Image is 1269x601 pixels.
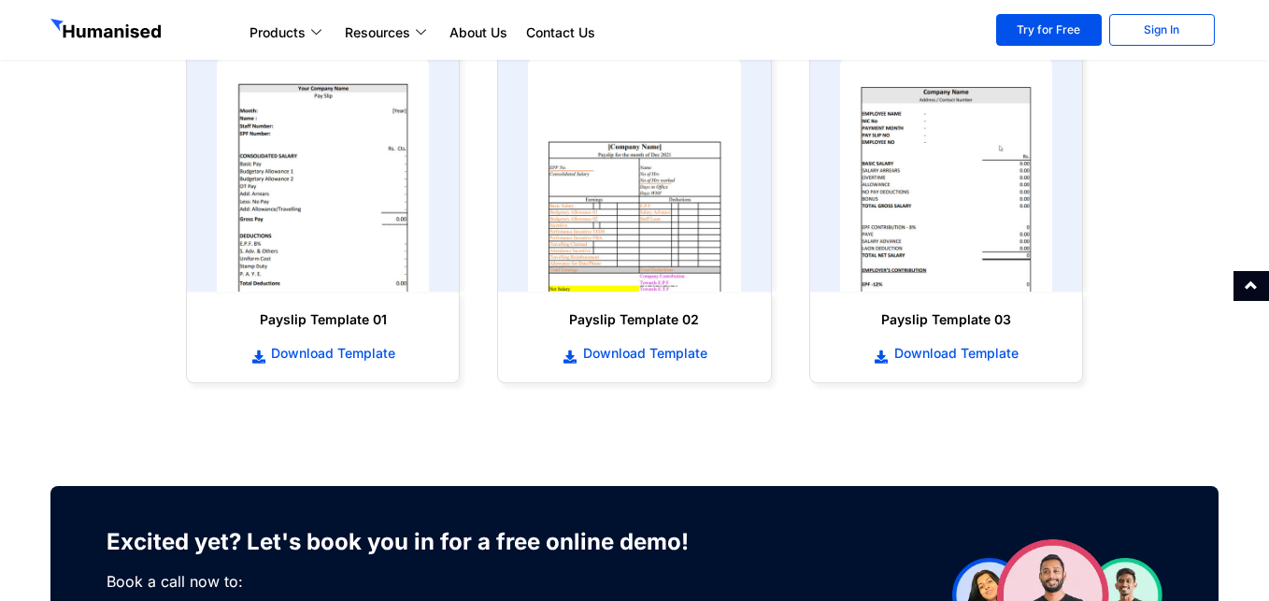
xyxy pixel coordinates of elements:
img: payslip template [528,58,740,292]
a: Download Template [829,343,1063,364]
a: Download Template [206,343,440,364]
p: Book a call now to: [107,570,719,593]
h3: Excited yet? Let's book you in for a free online demo! [107,523,719,561]
a: Contact Us [517,21,605,44]
a: Download Template [517,343,751,364]
h6: Payslip Template 03 [829,310,1063,329]
a: Resources [335,21,440,44]
a: Products [240,21,335,44]
a: About Us [440,21,517,44]
img: GetHumanised Logo [50,19,164,43]
h6: Payslip Template 01 [206,310,440,329]
h6: Payslip Template 02 [517,310,751,329]
span: Download Template [578,344,707,363]
a: Sign In [1109,14,1215,46]
span: Download Template [890,344,1019,363]
span: Download Template [266,344,395,363]
img: payslip template [217,58,429,292]
img: payslip template [840,58,1052,292]
a: Try for Free [996,14,1102,46]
